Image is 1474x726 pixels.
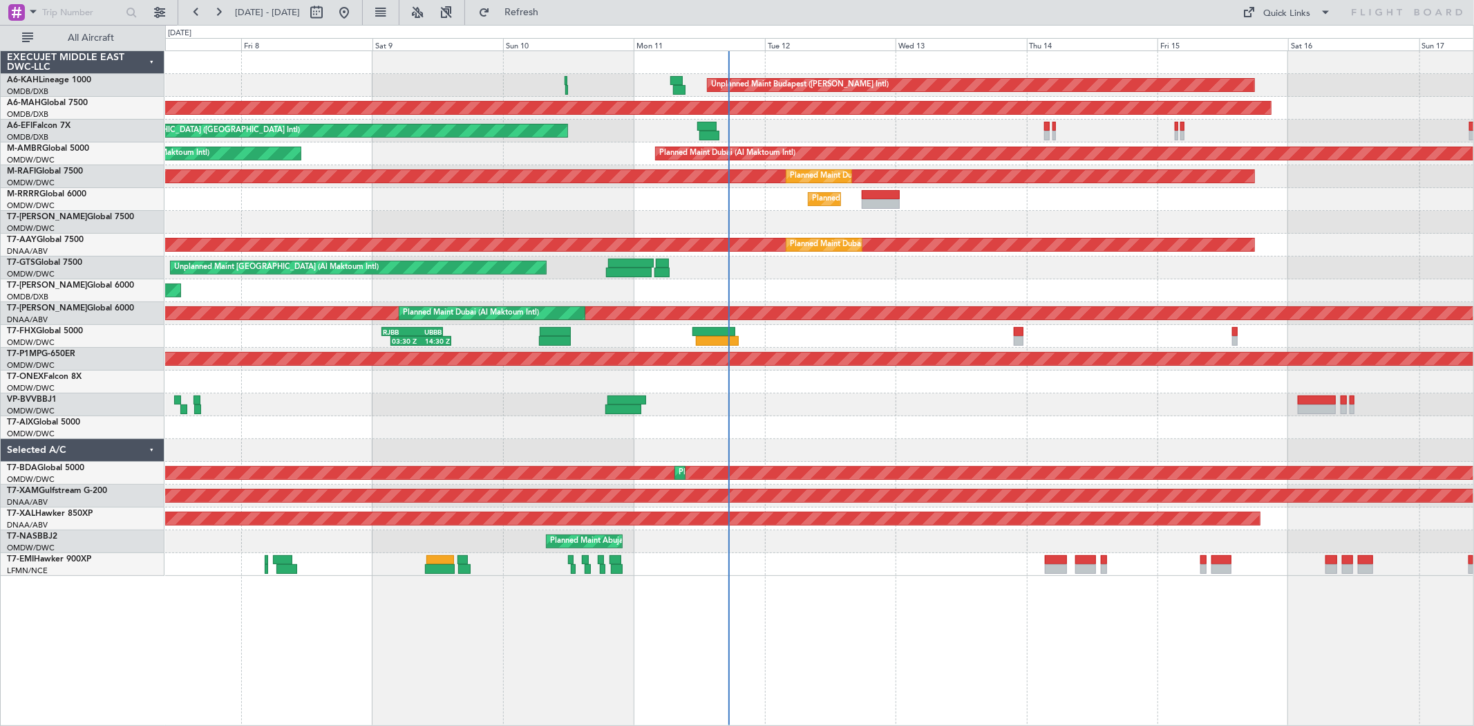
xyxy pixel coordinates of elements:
[7,474,55,485] a: OMDW/DWC
[7,487,39,495] span: T7-XAM
[765,38,896,50] div: Tue 12
[15,27,150,49] button: All Aircraft
[392,337,421,345] div: 03:30 Z
[1288,38,1419,50] div: Sat 16
[550,531,706,552] div: Planned Maint Abuja ([PERSON_NAME] Intl)
[7,418,80,427] a: T7-AIXGlobal 5000
[7,360,55,371] a: OMDW/DWC
[659,143,795,164] div: Planned Maint Dubai (Al Maktoum Intl)
[7,259,35,267] span: T7-GTS
[7,350,75,358] a: T7-P1MPG-650ER
[7,236,37,244] span: T7-AAY
[7,383,55,393] a: OMDW/DWC
[7,281,134,290] a: T7-[PERSON_NAME]Global 6000
[7,315,48,325] a: DNAA/ABV
[1158,38,1288,50] div: Fri 15
[7,132,48,142] a: OMDB/DXB
[59,120,300,141] div: Unplanned Maint [GEOGRAPHIC_DATA] ([GEOGRAPHIC_DATA] Intl)
[174,257,379,278] div: Unplanned Maint [GEOGRAPHIC_DATA] (Al Maktoum Intl)
[7,145,89,153] a: M-AMBRGlobal 5000
[7,281,87,290] span: T7-[PERSON_NAME]
[7,555,91,564] a: T7-EMIHawker 900XP
[7,213,134,221] a: T7-[PERSON_NAME]Global 7500
[168,28,191,39] div: [DATE]
[7,304,87,313] span: T7-[PERSON_NAME]
[7,201,55,211] a: OMDW/DWC
[403,303,539,324] div: Planned Maint Dubai (Al Maktoum Intl)
[503,38,634,50] div: Sun 10
[7,532,57,541] a: T7-NASBBJ2
[7,327,83,335] a: T7-FHXGlobal 5000
[7,99,88,107] a: A6-MAHGlobal 7500
[7,337,55,348] a: OMDW/DWC
[7,373,82,381] a: T7-ONEXFalcon 8X
[7,190,39,198] span: M-RRRR
[7,259,82,267] a: T7-GTSGlobal 7500
[383,328,412,336] div: RJBB
[7,76,91,84] a: A6-KAHLineage 1000
[42,2,122,23] input: Trip Number
[7,76,39,84] span: A6-KAH
[7,213,87,221] span: T7-[PERSON_NAME]
[7,464,37,472] span: T7-BDA
[7,167,36,176] span: M-RAFI
[790,234,926,255] div: Planned Maint Dubai (Al Maktoum Intl)
[493,8,551,17] span: Refresh
[1236,1,1339,24] button: Quick Links
[421,337,450,345] div: 14:30 Z
[472,1,555,24] button: Refresh
[7,510,35,518] span: T7-XAL
[7,178,55,188] a: OMDW/DWC
[1027,38,1158,50] div: Thu 14
[413,328,442,336] div: UBBB
[7,292,48,302] a: OMDB/DXB
[7,86,48,97] a: OMDB/DXB
[7,304,134,313] a: T7-[PERSON_NAME]Global 6000
[7,464,84,472] a: T7-BDAGlobal 5000
[241,38,372,50] div: Fri 8
[7,429,55,439] a: OMDW/DWC
[7,122,32,130] span: A6-EFI
[7,246,48,257] a: DNAA/ABV
[7,406,55,416] a: OMDW/DWC
[1264,7,1311,21] div: Quick Links
[372,38,503,50] div: Sat 9
[7,190,86,198] a: M-RRRRGlobal 6000
[7,497,48,508] a: DNAA/ABV
[7,395,37,404] span: VP-BVV
[7,155,55,165] a: OMDW/DWC
[7,520,48,530] a: DNAA/ABV
[7,555,34,564] span: T7-EMI
[235,6,300,19] span: [DATE] - [DATE]
[7,269,55,279] a: OMDW/DWC
[7,510,93,518] a: T7-XALHawker 850XP
[7,532,37,541] span: T7-NAS
[896,38,1026,50] div: Wed 13
[7,487,107,495] a: T7-XAMGulfstream G-200
[7,327,36,335] span: T7-FHX
[7,543,55,553] a: OMDW/DWC
[634,38,764,50] div: Mon 11
[36,33,146,43] span: All Aircraft
[7,122,70,130] a: A6-EFIFalcon 7X
[7,145,42,153] span: M-AMBR
[812,189,898,210] div: Planned Maint Southend
[7,395,57,404] a: VP-BVVBBJ1
[7,223,55,234] a: OMDW/DWC
[7,418,33,427] span: T7-AIX
[7,167,83,176] a: M-RAFIGlobal 7500
[679,463,815,483] div: Planned Maint Dubai (Al Maktoum Intl)
[7,373,44,381] span: T7-ONEX
[7,236,84,244] a: T7-AAYGlobal 7500
[7,109,48,120] a: OMDB/DXB
[790,166,926,187] div: Planned Maint Dubai (Al Maktoum Intl)
[7,350,41,358] span: T7-P1MP
[711,75,889,95] div: Unplanned Maint Budapest ([PERSON_NAME] Intl)
[7,99,41,107] span: A6-MAH
[111,38,241,50] div: Thu 7
[7,566,48,576] a: LFMN/NCE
